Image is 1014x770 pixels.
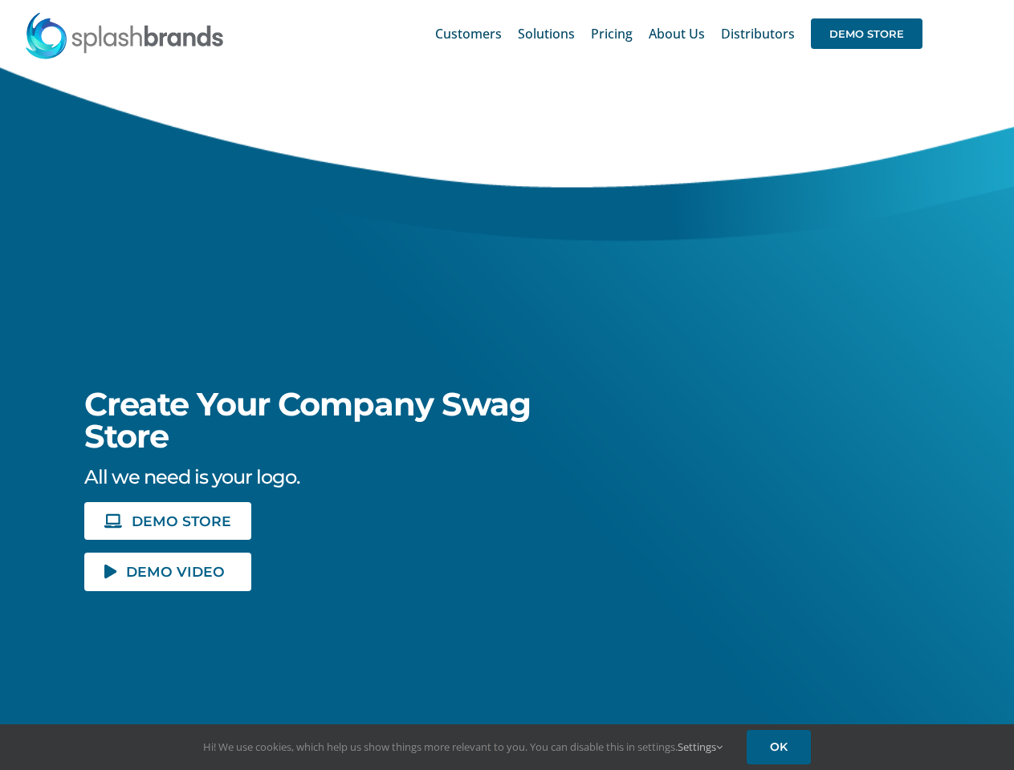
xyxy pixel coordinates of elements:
[678,740,723,754] a: Settings
[435,8,922,59] nav: Main Menu
[203,740,723,754] span: Hi! We use cookies, which help us show things more relevant to you. You can disable this in setti...
[126,565,225,578] span: DEMO VIDEO
[84,465,299,488] span: All we need is your logo.
[721,27,795,40] span: Distributors
[811,8,922,59] a: DEMO STORE
[24,11,225,59] img: SplashBrands.com Logo
[747,730,811,764] a: OK
[721,8,795,59] a: Distributors
[811,18,922,49] span: DEMO STORE
[591,27,633,40] span: Pricing
[84,502,251,540] a: DEMO STORE
[84,384,531,456] span: Create Your Company Swag Store
[435,27,502,40] span: Customers
[435,8,502,59] a: Customers
[132,514,231,528] span: DEMO STORE
[518,27,575,40] span: Solutions
[649,27,705,40] span: About Us
[591,8,633,59] a: Pricing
